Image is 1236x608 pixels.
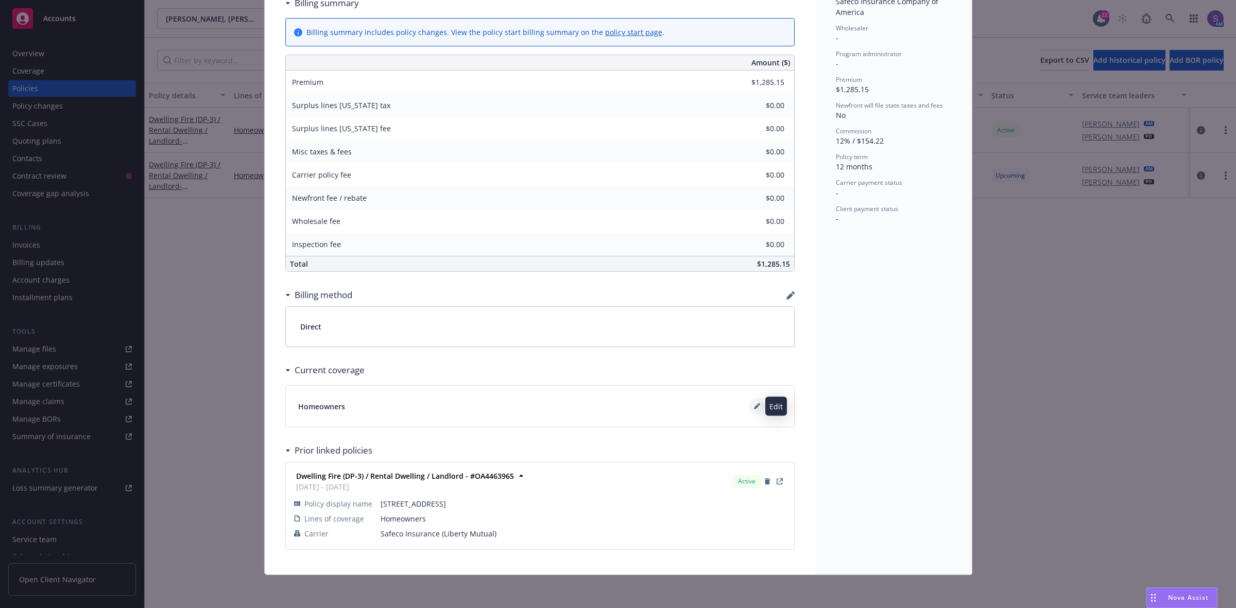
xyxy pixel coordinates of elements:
[836,49,902,58] span: Program administrator
[836,178,902,187] span: Carrier payment status
[1146,587,1217,608] button: Nova Assist
[724,167,791,183] input: 0.00
[381,528,786,539] span: Safeco Insurance (Liberty Mutual)
[836,84,869,94] span: $1,285.15
[292,170,351,180] span: Carrier policy fee
[295,444,372,457] h3: Prior linked policies
[292,147,352,157] span: Misc taxes & fees
[1168,593,1209,602] span: Nova Assist
[836,24,868,32] span: Wholesaler
[724,121,791,136] input: 0.00
[836,136,884,146] span: 12% / $154.22
[836,33,838,43] span: -
[774,475,786,488] a: View Policy
[285,363,365,377] div: Current coverage
[724,214,791,229] input: 0.00
[285,288,352,302] div: Billing method
[757,259,790,269] span: $1,285.15
[292,193,367,203] span: Newfront fee / rebate
[381,498,786,509] span: [STREET_ADDRESS]
[724,75,791,90] input: 0.00
[296,481,514,492] span: [DATE] - [DATE]
[836,188,838,198] span: -
[836,204,898,213] span: Client payment status
[292,216,340,226] span: Wholesale fee
[292,100,390,110] span: Surplus lines [US_STATE] tax
[306,27,664,38] div: Billing summary includes policy changes. View the policy start billing summary on the .
[724,144,791,160] input: 0.00
[292,77,323,87] span: Premium
[292,124,391,133] span: Surplus lines [US_STATE] fee
[724,190,791,206] input: 0.00
[295,363,365,377] h3: Current coverage
[836,110,846,120] span: No
[751,57,790,68] span: Amount ($)
[296,471,514,481] strong: Dwelling Fire (DP-3) / Rental Dwelling / Landlord - #OA4463965
[836,75,862,84] span: Premium
[724,237,791,252] input: 0.00
[836,162,872,171] span: 12 months
[304,528,329,539] span: Carrier
[1147,588,1160,607] div: Drag to move
[290,259,308,269] span: Total
[724,98,791,113] input: 0.00
[836,59,838,68] span: -
[736,477,757,486] span: Active
[836,214,838,223] span: -
[605,27,662,37] a: policy start page
[836,127,871,135] span: Commission
[304,498,372,509] span: Policy display name
[292,239,341,249] span: Inspection fee
[295,288,352,302] h3: Billing method
[836,101,943,110] span: Newfront will file state taxes and fees
[285,444,372,457] div: Prior linked policies
[836,152,868,161] span: Policy term
[286,307,794,346] div: Direct
[298,401,345,412] span: Homeowners
[381,513,786,524] span: Homeowners
[304,513,364,524] span: Lines of coverage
